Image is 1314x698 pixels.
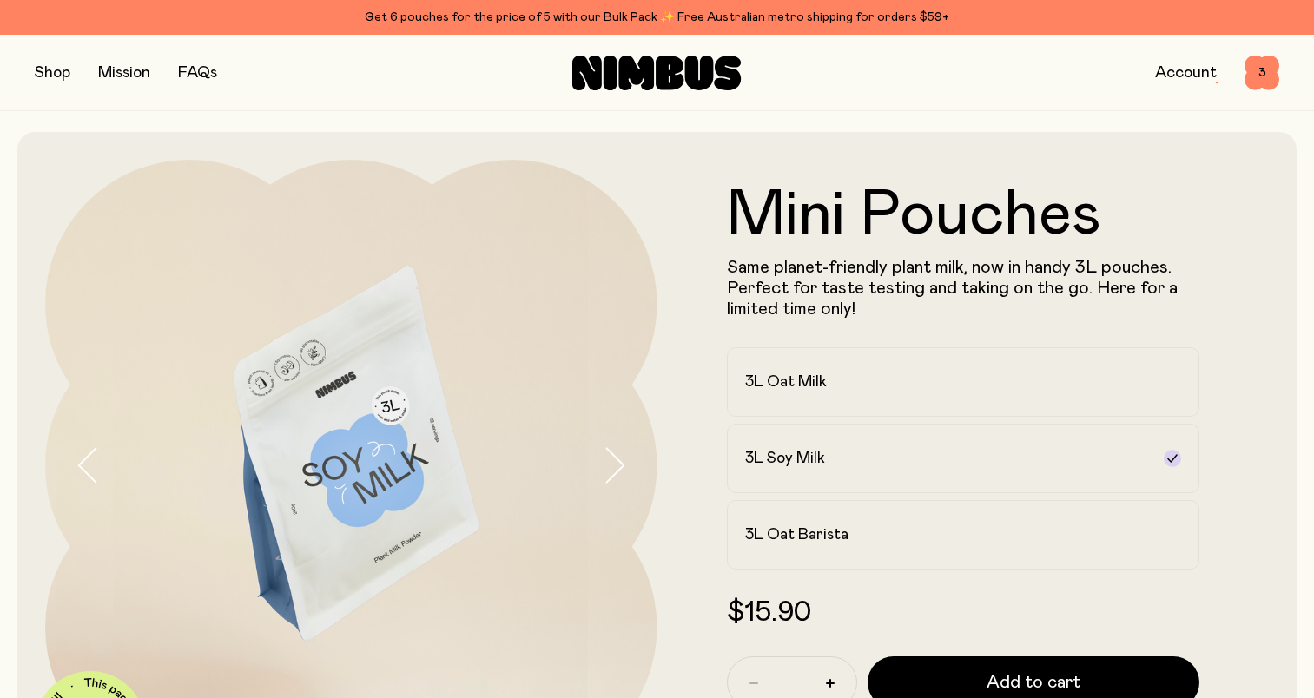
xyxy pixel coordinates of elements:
div: Get 6 pouches for the price of 5 with our Bulk Pack ✨ Free Australian metro shipping for orders $59+ [35,7,1279,28]
h2: 3L Oat Milk [745,372,827,392]
p: Same planet-friendly plant milk, now in handy 3L pouches. Perfect for taste testing and taking on... [727,257,1200,319]
h2: 3L Oat Barista [745,524,848,545]
span: Add to cart [987,670,1080,695]
a: Mission [98,65,150,81]
h1: Mini Pouches [727,184,1200,247]
a: Account [1155,65,1217,81]
a: FAQs [178,65,217,81]
span: $15.90 [727,599,811,627]
h2: 3L Soy Milk [745,448,825,469]
button: 3 [1245,56,1279,90]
